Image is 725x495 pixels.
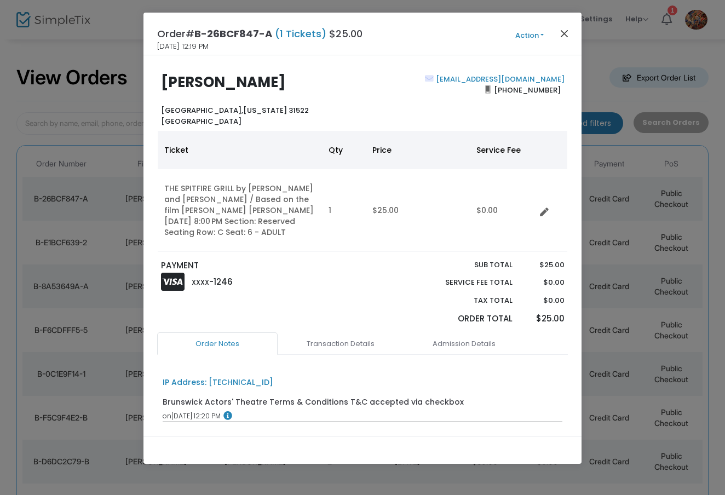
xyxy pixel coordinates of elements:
[419,277,513,288] p: Service Fee Total
[209,276,233,287] span: -1246
[523,260,564,270] p: $25.00
[366,131,470,169] th: Price
[491,81,565,99] span: [PHONE_NUMBER]
[163,411,563,421] div: [DATE] 12:20 PM
[158,131,322,169] th: Ticket
[434,74,565,84] a: [EMAIL_ADDRESS][DOMAIN_NAME]
[419,295,513,306] p: Tax Total
[161,105,243,116] span: [GEOGRAPHIC_DATA],
[523,277,564,288] p: $0.00
[322,169,366,252] td: 1
[157,332,278,355] a: Order Notes
[419,313,513,325] p: Order Total
[163,377,273,388] div: IP Address: [TECHNICAL_ID]
[192,278,209,287] span: XXXX
[157,26,362,41] h4: Order# $25.00
[470,131,536,169] th: Service Fee
[161,105,309,126] b: [US_STATE] 31522 [GEOGRAPHIC_DATA]
[523,295,564,306] p: $0.00
[497,30,562,42] button: Action
[366,169,470,252] td: $25.00
[404,332,524,355] a: Admission Details
[158,169,322,252] td: THE SPITFIRE GRILL by [PERSON_NAME] and [PERSON_NAME] / Based on the film [PERSON_NAME] [PERSON_N...
[163,411,171,421] span: on
[161,72,286,92] b: [PERSON_NAME]
[557,26,572,41] button: Close
[163,435,208,450] label: Add a Note
[470,169,536,252] td: $0.00
[523,313,564,325] p: $25.00
[322,131,366,169] th: Qty
[161,260,358,272] p: PAYMENT
[157,41,209,52] span: [DATE] 12:19 PM
[419,260,513,270] p: Sub total
[272,27,329,41] span: (1 Tickets)
[163,396,464,408] div: Brunswick Actors' Theatre Terms & Conditions T&C accepted via checkbox
[194,27,272,41] span: B-26BCF847-A
[280,332,401,355] a: Transaction Details
[158,131,567,252] div: Data table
